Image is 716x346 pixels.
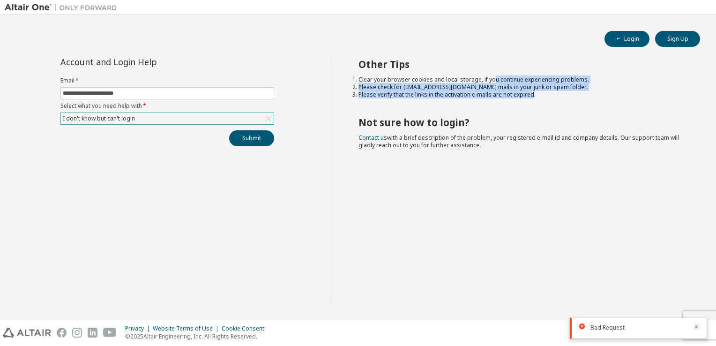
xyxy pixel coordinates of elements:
img: facebook.svg [57,328,67,338]
span: Bad Request [590,324,625,331]
li: Please verify that the links in the activation e-mails are not expired. [358,91,684,98]
li: Clear your browser cookies and local storage, if you continue experiencing problems. [358,76,684,83]
div: I don't know but can't login [61,113,136,124]
img: altair_logo.svg [3,328,51,338]
label: Email [60,77,274,84]
img: Altair One [5,3,122,12]
h2: Other Tips [358,58,684,70]
span: with a brief description of the problem, your registered e-mail id and company details. Our suppo... [358,134,679,149]
button: Login [604,31,649,47]
label: Select what you need help with [60,102,274,110]
div: I don't know but can't login [61,113,274,124]
button: Sign Up [655,31,700,47]
img: instagram.svg [72,328,82,338]
a: Contact us [358,134,387,142]
img: linkedin.svg [88,328,97,338]
div: Account and Login Help [60,58,231,66]
div: Cookie Consent [222,325,270,332]
h2: Not sure how to login? [358,116,684,128]
img: youtube.svg [103,328,117,338]
div: Website Terms of Use [153,325,222,332]
p: © 2025 Altair Engineering, Inc. All Rights Reserved. [125,332,270,340]
button: Submit [229,130,274,146]
li: Please check for [EMAIL_ADDRESS][DOMAIN_NAME] mails in your junk or spam folder. [358,83,684,91]
div: Privacy [125,325,153,332]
